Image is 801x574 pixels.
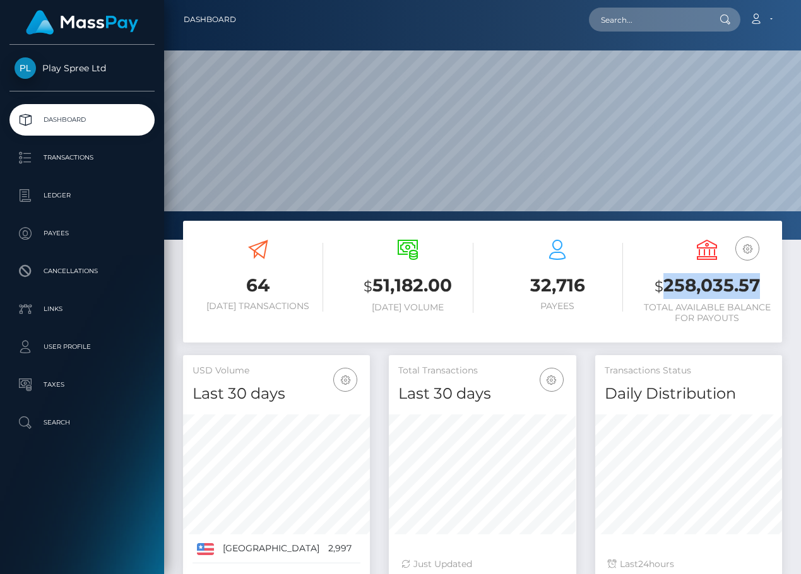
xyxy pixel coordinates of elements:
img: Play Spree Ltd [15,57,36,79]
td: [GEOGRAPHIC_DATA] [218,534,324,563]
h6: Total Available Balance for Payouts [642,302,773,324]
p: Ledger [15,186,150,205]
h5: USD Volume [193,365,360,377]
p: Cancellations [15,262,150,281]
a: Links [9,293,155,325]
h6: [DATE] Volume [342,302,473,313]
a: Payees [9,218,155,249]
h3: 51,182.00 [342,273,473,299]
p: Dashboard [15,110,150,129]
a: User Profile [9,331,155,363]
small: $ [364,278,372,295]
a: Taxes [9,369,155,401]
a: Cancellations [9,255,155,287]
span: 24 [638,558,649,570]
p: Payees [15,224,150,243]
small: $ [655,278,663,295]
img: MassPay Logo [26,10,138,35]
a: Ledger [9,180,155,211]
div: Just Updated [401,558,563,571]
span: Play Spree Ltd [9,62,155,74]
p: Taxes [15,375,150,394]
a: Dashboard [184,6,236,33]
td: 2,997 [324,534,356,563]
h4: Daily Distribution [605,383,773,405]
p: User Profile [15,337,150,356]
div: Last hours [608,558,769,571]
a: Transactions [9,142,155,173]
a: Dashboard [9,104,155,136]
p: Search [15,413,150,432]
h3: 32,716 [492,273,623,298]
h3: 258,035.57 [642,273,773,299]
td: 100.00% [356,534,400,563]
h5: Total Transactions [398,365,566,377]
p: Transactions [15,148,150,167]
h4: Last 30 days [193,383,360,405]
a: Search [9,407,155,438]
h6: Payees [492,301,623,312]
h6: [DATE] Transactions [193,301,323,312]
h5: Transactions Status [605,365,773,377]
p: Links [15,300,150,319]
h3: 64 [193,273,323,298]
input: Search... [589,8,708,32]
img: US.png [197,543,214,554]
h4: Last 30 days [398,383,566,405]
